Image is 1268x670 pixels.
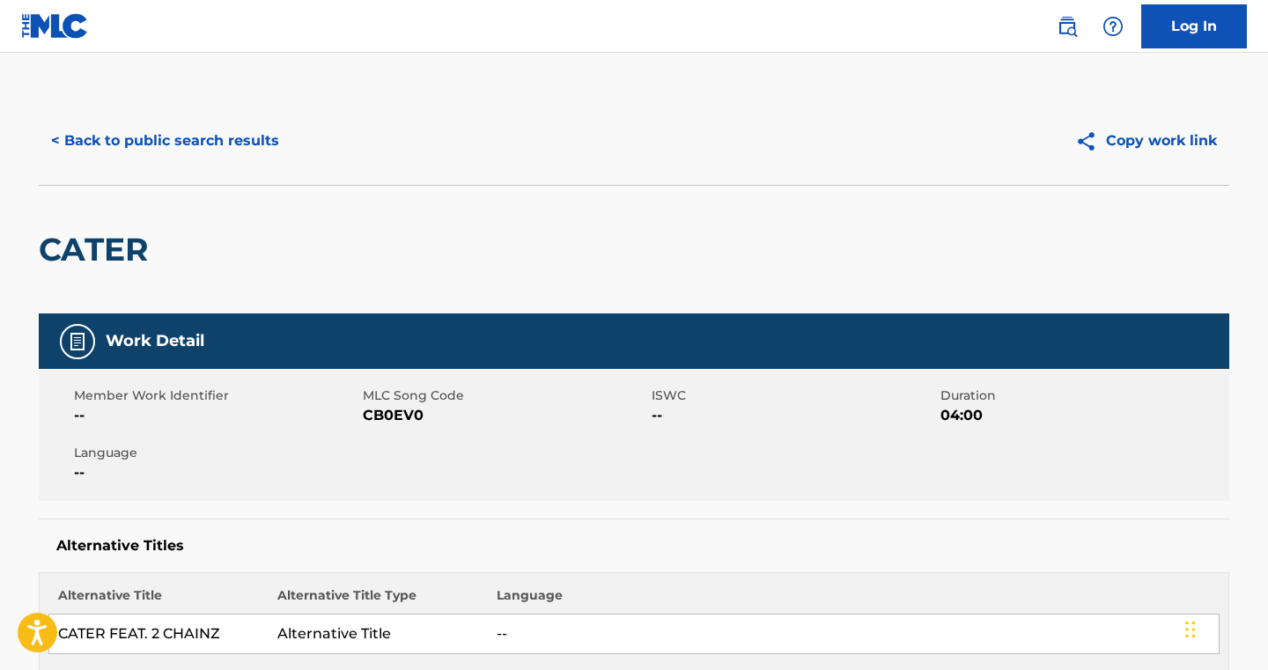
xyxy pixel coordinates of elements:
[39,230,157,269] h2: CATER
[1057,16,1078,37] img: search
[363,387,647,405] span: MLC Song Code
[67,331,88,352] img: Work Detail
[1185,603,1196,656] div: Drag
[1180,585,1268,670] iframe: Chat Widget
[1050,9,1085,44] a: Public Search
[652,405,936,426] span: --
[269,586,488,615] th: Alternative Title Type
[1063,119,1229,163] button: Copy work link
[652,387,936,405] span: ISWC
[1141,4,1247,48] a: Log In
[49,615,269,654] td: CATER FEAT. 2 CHAINZ
[106,331,204,351] h5: Work Detail
[74,462,358,483] span: --
[56,537,1212,555] h5: Alternative Titles
[940,405,1225,426] span: 04:00
[49,586,269,615] th: Alternative Title
[940,387,1225,405] span: Duration
[74,405,358,426] span: --
[74,387,358,405] span: Member Work Identifier
[488,586,1220,615] th: Language
[488,615,1220,654] td: --
[1075,130,1106,152] img: Copy work link
[269,615,488,654] td: Alternative Title
[1102,16,1124,37] img: help
[74,444,358,462] span: Language
[39,119,291,163] button: < Back to public search results
[21,13,89,39] img: MLC Logo
[1095,9,1131,44] div: Help
[363,405,647,426] span: CB0EV0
